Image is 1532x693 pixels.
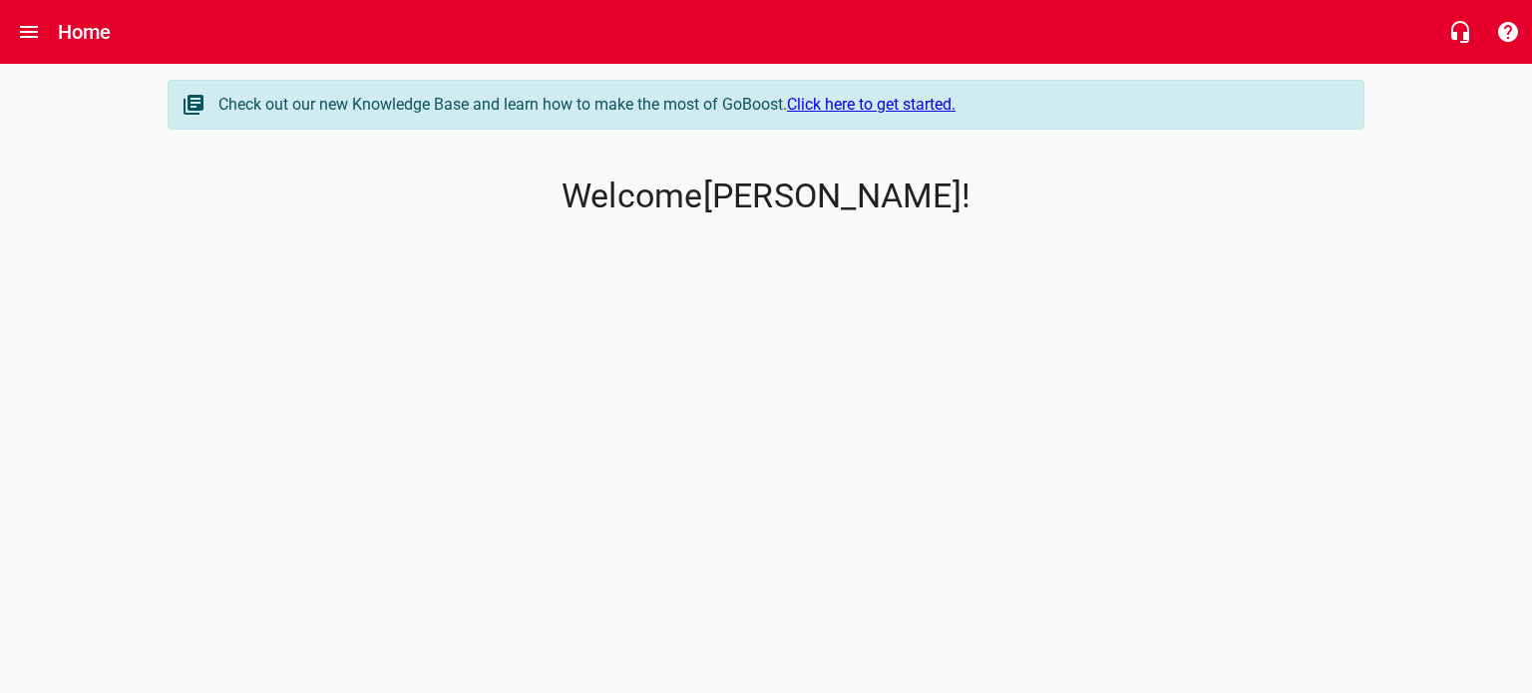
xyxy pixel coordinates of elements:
[787,95,956,114] a: Click here to get started.
[1436,8,1484,56] button: Live Chat
[1484,8,1532,56] button: Support Portal
[58,16,112,48] h6: Home
[218,93,1343,117] div: Check out our new Knowledge Base and learn how to make the most of GoBoost.
[5,8,53,56] button: Open drawer
[168,176,1364,216] p: Welcome [PERSON_NAME] !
